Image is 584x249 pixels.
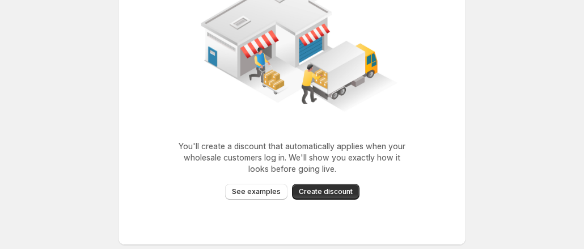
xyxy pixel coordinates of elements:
span: Create discount [299,187,353,196]
button: See examples [225,184,287,200]
p: You'll create a discount that automatically applies when your wholesale customers log in. We'll s... [179,141,405,175]
button: Create discount [292,184,359,200]
span: See examples [232,187,281,196]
